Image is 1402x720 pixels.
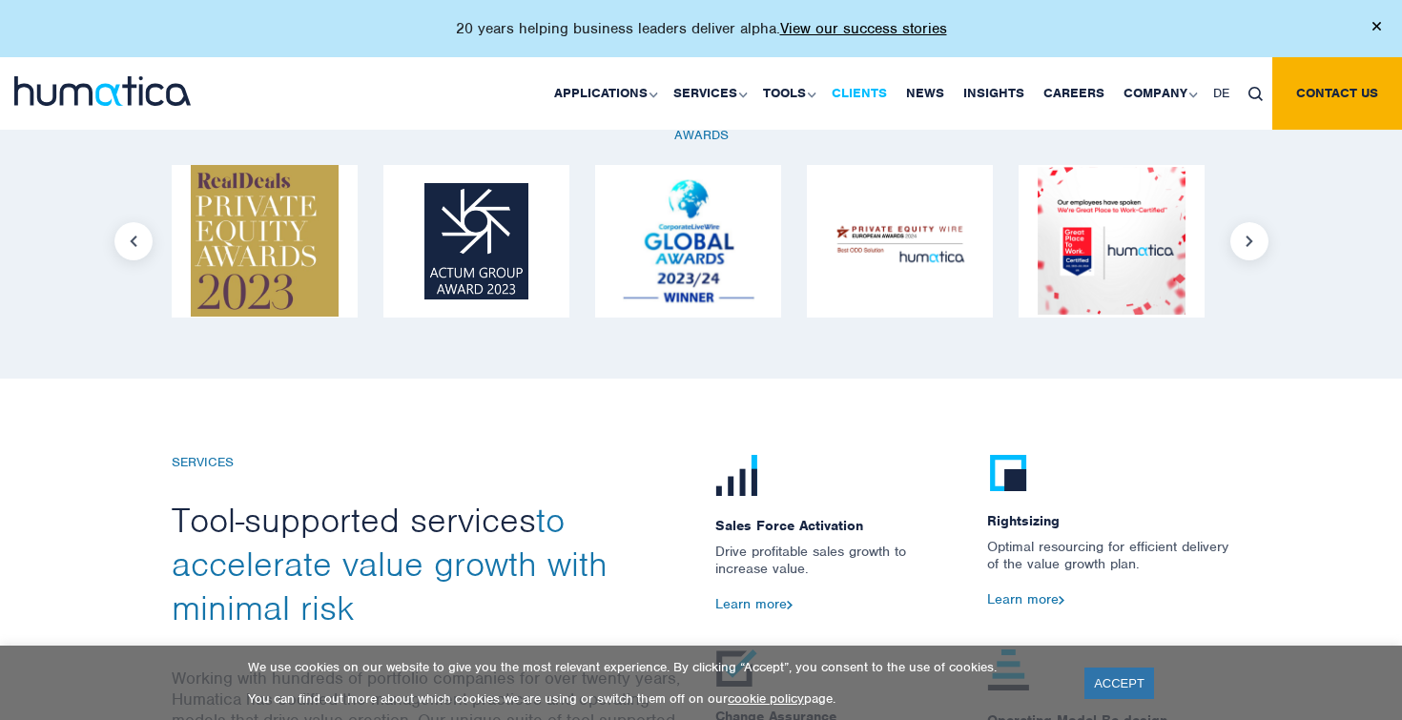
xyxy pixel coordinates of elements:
a: Insights [954,57,1034,130]
img: Logo [826,213,974,269]
button: Previous [114,222,153,260]
h6: SERVICES [172,455,687,471]
p: Drive profitable sales growth to increase value. [715,543,959,596]
a: Learn more [715,595,793,612]
img: Logo [1038,167,1186,315]
a: ACCEPT [1084,668,1154,699]
a: Learn more [987,590,1064,607]
p: We use cookies on our website to give you the most relevant experience. By clicking “Accept”, you... [248,659,1061,675]
span: DE [1213,85,1229,101]
img: search_icon [1248,87,1263,101]
a: Careers [1034,57,1114,130]
img: Logo [614,167,762,315]
img: logo [14,76,191,106]
a: Services [664,57,753,130]
span: to accelerate value growth with minimal risk [172,498,608,628]
span: Rightsizing [987,494,1230,538]
a: News [897,57,954,130]
a: Company [1114,57,1204,130]
p: 20 years helping business leaders deliver alpha. [456,19,947,38]
a: Contact us [1272,57,1402,130]
img: Logo [191,165,339,317]
a: Applications [545,57,664,130]
a: Tools [753,57,822,130]
p: AWARDS [172,127,1230,143]
p: You can find out more about which cookies we are using or switch them off on our page. [248,690,1061,707]
a: DE [1204,57,1239,130]
p: Optimal resourcing for efficient delivery of the value growth plan. [987,538,1230,591]
a: Clients [822,57,897,130]
button: Next [1230,222,1268,260]
a: View our success stories [780,19,947,38]
img: arrow2 [787,601,793,609]
span: Sales Force Activation [715,499,959,543]
img: arrow2 [1059,596,1064,605]
h2: Tool-supported services [172,499,687,629]
img: Logo [424,183,528,299]
a: cookie policy [728,690,804,707]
